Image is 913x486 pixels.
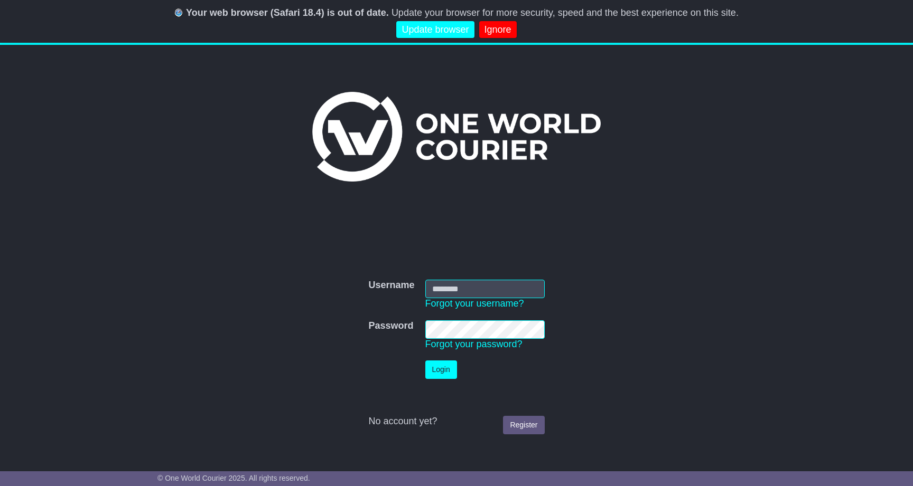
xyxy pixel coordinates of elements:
a: Forgot your username? [425,298,524,309]
span: © One World Courier 2025. All rights reserved. [157,474,310,482]
span: Update your browser for more security, speed and the best experience on this site. [392,7,739,18]
label: Password [368,320,413,332]
div: No account yet? [368,416,544,427]
a: Forgot your password? [425,339,523,349]
button: Login [425,360,457,379]
a: Ignore [479,21,517,39]
a: Update browser [396,21,474,39]
label: Username [368,280,414,291]
a: Register [503,416,544,434]
img: One World [312,92,601,182]
b: Your web browser (Safari 18.4) is out of date. [186,7,389,18]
